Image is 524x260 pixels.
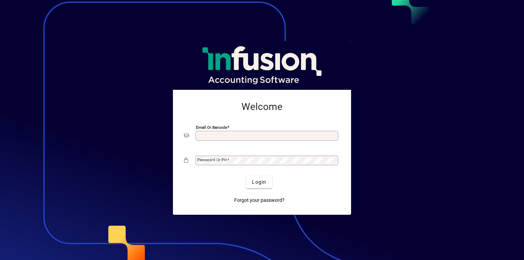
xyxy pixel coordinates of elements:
[231,194,287,206] a: Forgot your password?
[252,179,266,186] span: Login
[234,197,285,204] span: Forgot your password?
[196,125,227,130] mat-label: Email or Barcode
[197,157,227,162] mat-label: Password or Pin
[246,176,272,188] button: Login
[184,101,340,113] h2: Welcome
